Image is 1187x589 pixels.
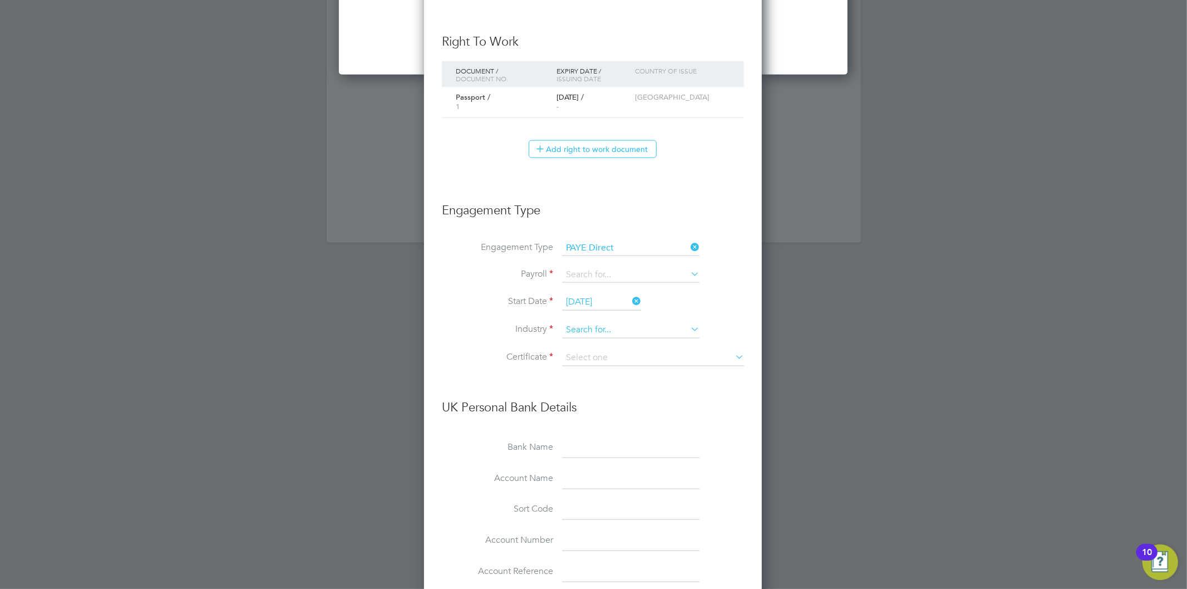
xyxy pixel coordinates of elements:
h3: Right To Work [442,34,744,50]
input: Search for... [562,267,700,283]
h3: UK Personal Bank Details [442,389,744,416]
h3: Engagement Type [442,192,744,219]
div: Document / [453,61,554,88]
label: Bank Name [442,441,553,453]
input: Select one [562,350,744,366]
div: [GEOGRAPHIC_DATA] [632,87,711,108]
span: - [556,102,559,111]
label: Sort Code [442,503,553,515]
label: Start Date [442,296,553,307]
div: [DATE] / [554,87,632,117]
input: Select one [562,294,641,311]
label: Engagement Type [442,242,553,253]
div: Expiry Date / [554,61,632,88]
label: Industry [442,323,553,335]
input: Search for... [562,322,700,338]
span: Issuing Date [556,74,601,83]
label: Account Reference [442,566,553,577]
input: Select one [562,240,700,256]
div: Passport / [453,87,554,117]
div: Country of issue [632,61,733,80]
label: Account Name [442,473,553,484]
button: Add right to work document [529,140,657,158]
label: Payroll [442,268,553,280]
span: 1 [456,102,460,111]
label: Account Number [442,534,553,546]
div: 10 [1142,552,1152,567]
span: Document no. [456,74,508,83]
button: Open Resource Center, 10 new notifications [1142,544,1178,580]
label: Certificate [442,351,553,363]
